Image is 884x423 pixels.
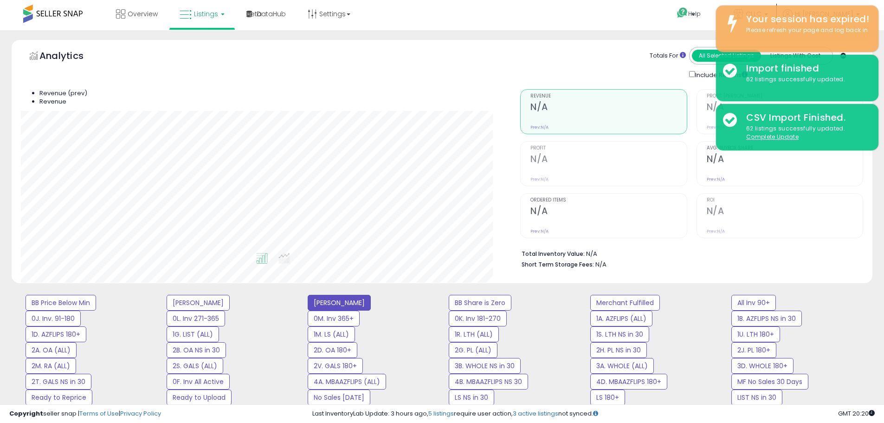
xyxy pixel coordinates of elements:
[731,295,776,311] button: All Inv 90+
[707,94,863,99] span: Profit [PERSON_NAME]
[590,311,652,326] button: 1A. AZFLIPS (ALL)
[26,326,86,342] button: 1D. AZFLIPS 180+
[522,247,856,259] li: N/A
[739,62,871,75] div: Import finished
[530,206,686,218] h2: N/A
[26,311,81,326] button: 0J. Inv. 91-180
[590,342,647,358] button: 2H. PL NS in 30
[449,374,528,390] button: 4B. MBAAZFLIPS NS 30
[739,111,871,124] div: CSV Import Finished.
[650,52,686,60] div: Totals For
[677,7,688,19] i: Get Help
[530,176,548,182] small: Prev: N/A
[308,358,363,374] button: 2V. GALS 180+
[308,295,371,311] button: [PERSON_NAME]
[522,250,585,258] b: Total Inventory Value:
[9,410,161,418] div: seller snap | |
[590,358,654,374] button: 3A. WHOLE (ALL)
[595,260,607,269] span: N/A
[530,102,686,114] h2: N/A
[707,176,725,182] small: Prev: N/A
[731,342,776,358] button: 2J. PL 180+
[746,133,799,141] u: Complete Update
[194,9,218,19] span: Listings
[590,390,625,405] button: LS 180+
[26,390,92,405] button: Ready to Reprice
[707,146,863,151] span: Avg. Buybox Share
[167,390,232,405] button: Ready to Upload
[449,390,494,405] button: LS NS in 30
[308,374,386,390] button: 4A. MBAAZFLIPS (ALL)
[688,10,701,18] span: Help
[449,311,507,326] button: 0K. Inv 181-270
[590,374,667,390] button: 4D. MBAAZFLIPS 180+
[167,342,226,358] button: 2B. OA NS in 30
[39,89,87,98] span: Revenue (prev)
[707,198,863,203] span: ROI
[120,409,161,418] a: Privacy Policy
[449,295,511,311] button: BB Share is Zero
[308,311,360,326] button: 0M. Inv 365+
[838,409,875,418] span: 2025-10-13 20:20 GMT
[312,410,875,418] div: Last InventoryLab Update: 3 hours ago, require user action, not synced.
[590,295,660,311] button: Merchant Fulfilled
[449,342,497,358] button: 2G. PL (ALL)
[39,97,66,106] span: Revenue
[167,358,223,374] button: 2S. GALS (ALL)
[428,409,454,418] a: 5 listings
[530,154,686,166] h2: N/A
[682,69,769,80] div: Include Returns
[731,311,802,326] button: 1B. AZFLIPS NS in 30
[26,358,76,374] button: 2M. RA (ALL)
[707,102,863,114] h2: N/A
[308,342,357,358] button: 2D. OA 180+
[167,326,219,342] button: 1G. LIST (ALL)
[530,146,686,151] span: Profit
[739,26,871,35] div: Please refresh your page and log back in
[739,75,871,84] div: 62 listings successfully updated.
[26,342,77,358] button: 2A. OA (ALL)
[530,228,548,234] small: Prev: N/A
[449,326,499,342] button: 1R. LTH (ALL)
[513,409,558,418] a: 3 active listings
[167,374,230,390] button: 0F. Inv All Active
[530,198,686,203] span: Ordered Items
[739,124,871,142] div: 62 listings successfully updated.
[26,374,91,390] button: 2T. GALS NS in 30
[449,358,521,374] button: 3B. WHOLE NS in 30
[739,13,871,26] div: Your session has expired!
[308,326,355,342] button: 1M. LS (ALL)
[128,9,158,19] span: Overview
[308,390,370,405] button: No Sales [DATE]
[692,50,761,62] button: All Selected Listings
[731,390,782,405] button: LIST NS in 30
[731,326,780,342] button: 1U. LTH 180+
[257,9,286,19] span: DataHub
[707,124,725,130] small: Prev: N/A
[167,311,225,326] button: 0L. Inv 271-365
[530,124,548,130] small: Prev: N/A
[707,154,863,166] h2: N/A
[9,409,43,418] strong: Copyright
[731,374,808,390] button: MF No Sales 30 Days
[167,295,230,311] button: [PERSON_NAME]
[26,295,96,311] button: BB Price Below Min
[79,409,119,418] a: Terms of Use
[590,326,649,342] button: 1S. LTH NS in 30
[707,206,863,218] h2: N/A
[731,358,794,374] button: 3D. WHOLE 180+
[707,228,725,234] small: Prev: N/A
[39,49,102,65] h5: Analytics
[522,260,594,268] b: Short Term Storage Fees:
[530,94,686,99] span: Revenue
